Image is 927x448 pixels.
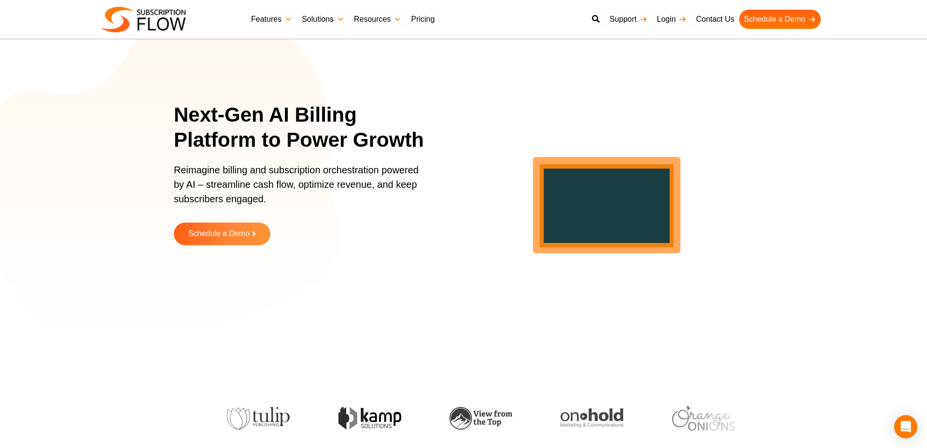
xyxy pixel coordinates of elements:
p: Reimagine billing and subscription orchestration powered by AI – streamline cash flow, optimize r... [174,163,425,216]
div: Open Intercom Messenger [894,415,917,438]
a: Resources [349,10,406,29]
a: Pricing [406,10,439,29]
a: Schedule a Demo [739,10,821,29]
img: orange-onions [672,406,735,431]
a: Schedule a Demo [174,223,270,245]
img: onhold-marketing [561,408,623,428]
img: view-from-the-top [449,407,512,430]
a: Contact Us [691,10,739,29]
h1: Next-Gen AI Billing Platform to Power Growth [174,102,437,153]
a: Solutions [297,10,349,29]
a: Features [246,10,297,29]
a: Login [652,10,691,29]
a: Support [604,10,652,29]
img: tulip-publishing [227,407,290,430]
img: kamp-solution [338,407,401,430]
img: Subscriptionflow [101,7,186,32]
span: Schedule a Demo [188,230,250,238]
